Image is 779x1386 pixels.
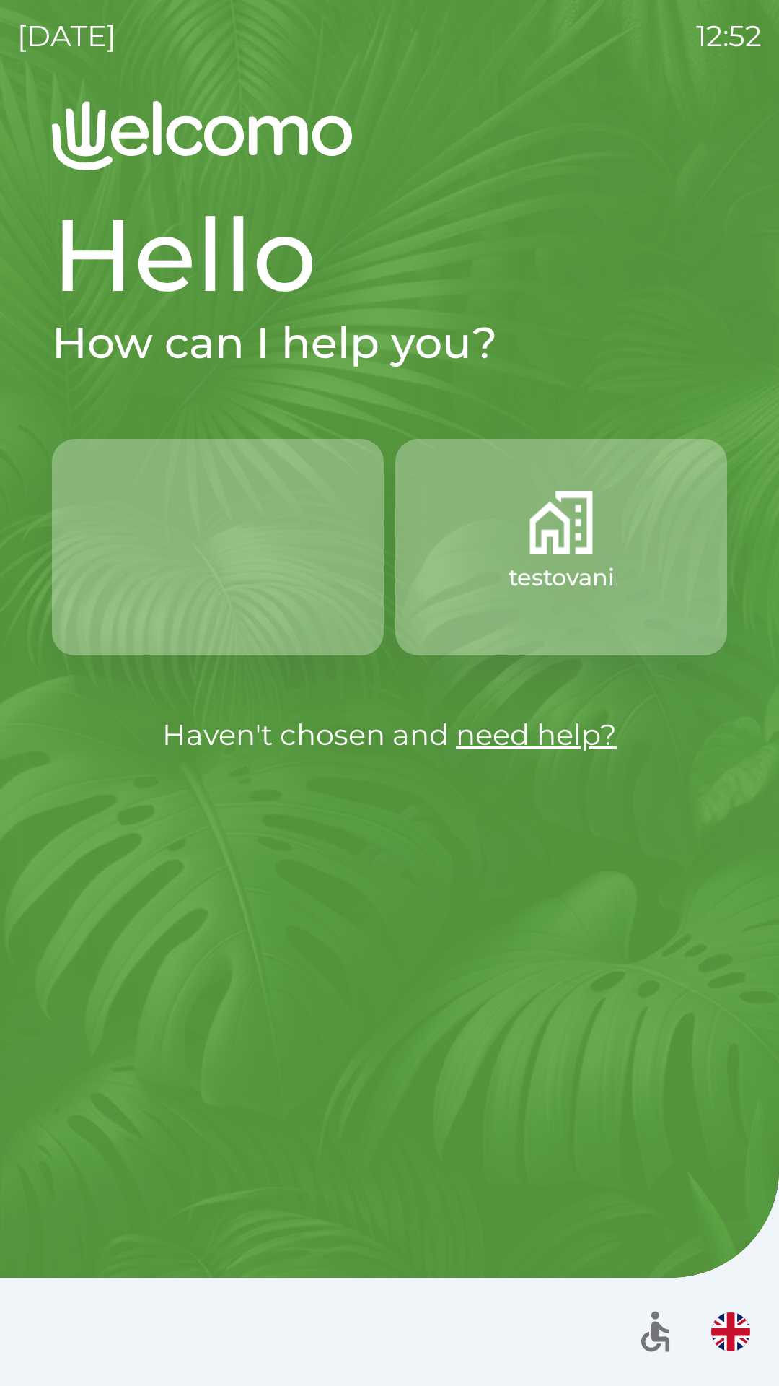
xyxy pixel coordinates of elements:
[52,713,727,757] p: Haven't chosen and
[52,316,727,370] h2: How can I help you?
[395,439,727,655] button: testovani
[509,560,615,595] p: testovani
[52,193,727,316] h1: Hello
[711,1312,750,1351] img: en flag
[529,491,593,554] img: dd197f70-f24f-4df4-b782-fb332b31fed4.png
[456,717,617,752] a: need help?
[17,14,116,58] p: [DATE]
[52,101,727,170] img: Logo
[696,14,762,58] p: 12:52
